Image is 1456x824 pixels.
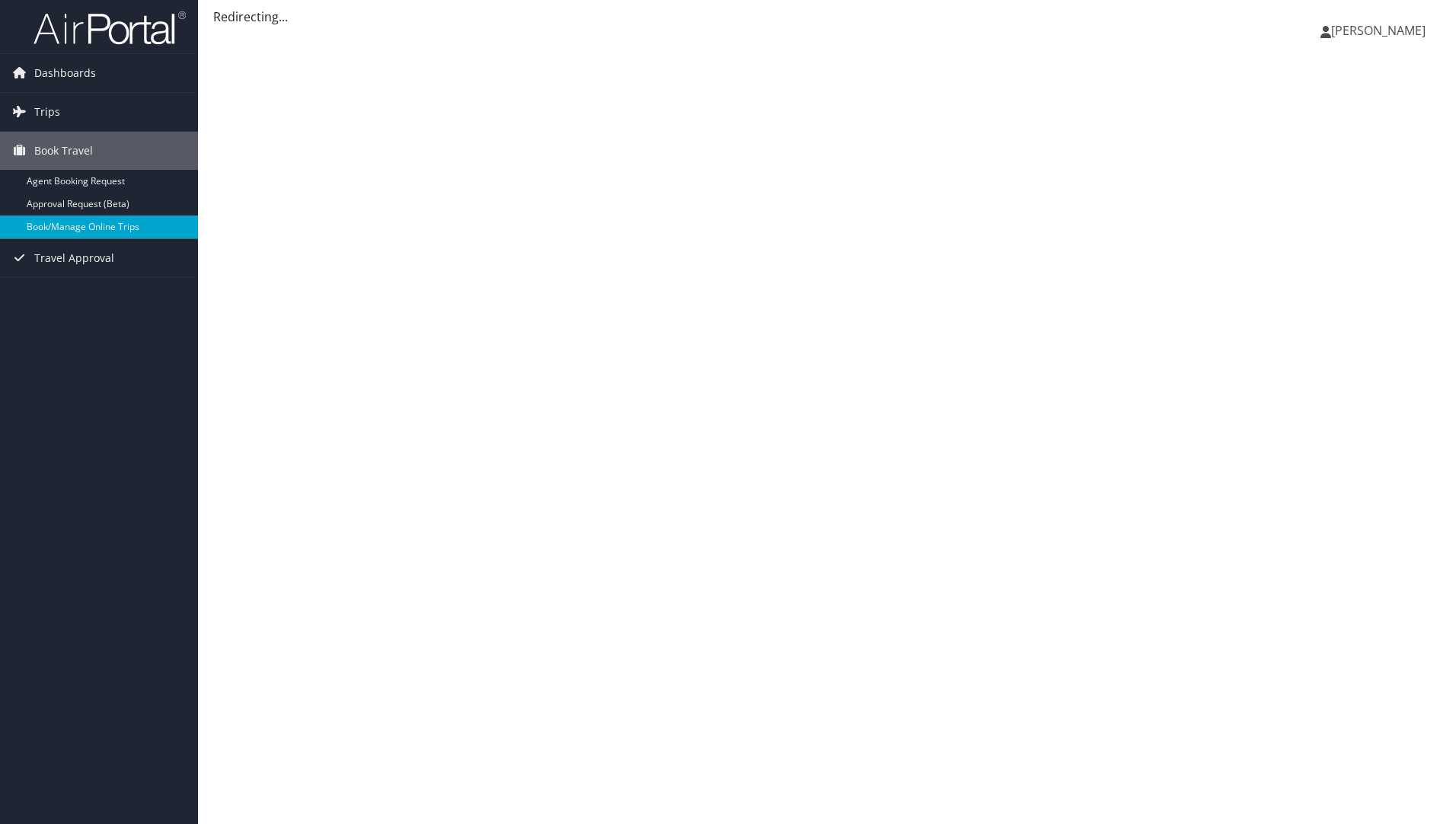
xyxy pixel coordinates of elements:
[34,132,93,170] span: Book Travel
[1320,8,1441,53] a: [PERSON_NAME]
[34,239,114,277] span: Travel Approval
[213,8,1441,26] div: Redirecting...
[1331,22,1426,39] span: [PERSON_NAME]
[34,93,60,131] span: Trips
[34,10,186,46] img: airportal-logo.png
[34,54,96,92] span: Dashboards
